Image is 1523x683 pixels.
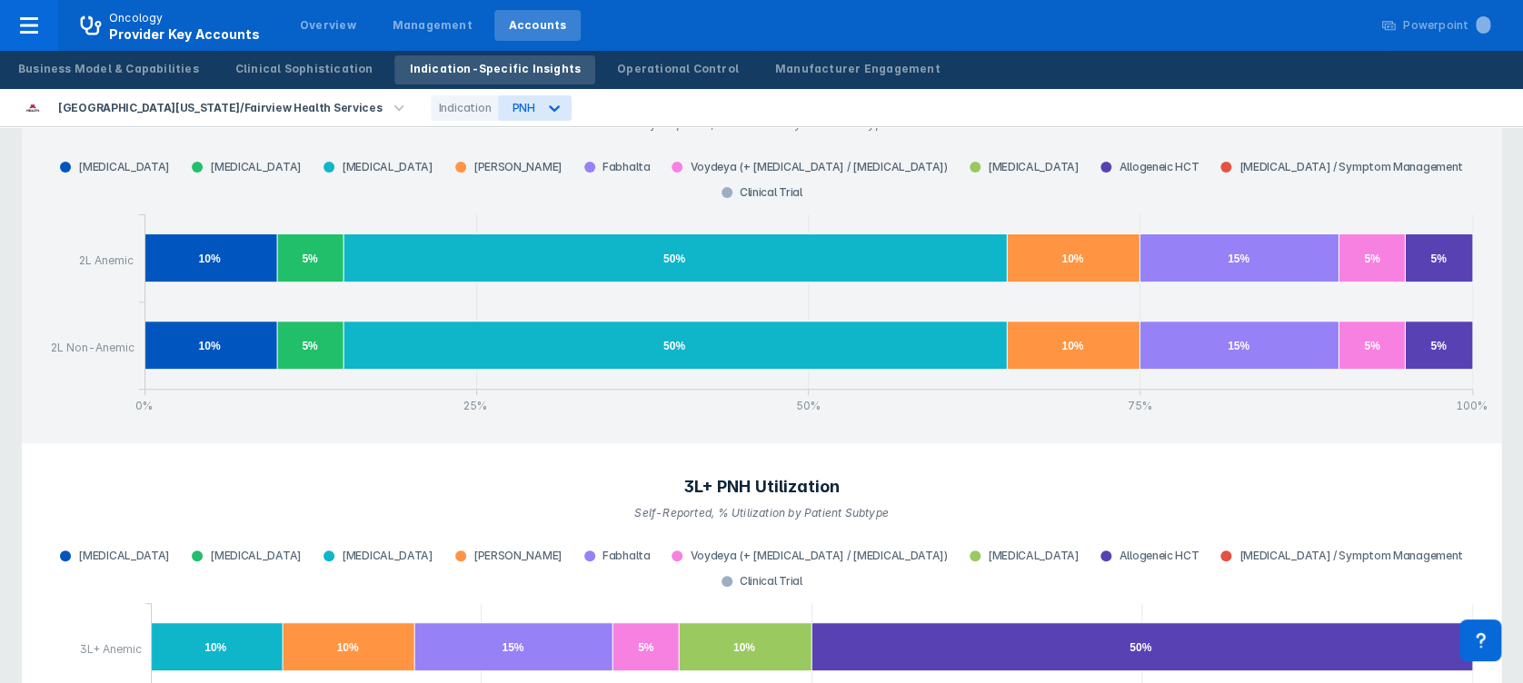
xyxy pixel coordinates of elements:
[444,549,573,563] div: [PERSON_NAME]
[221,55,388,84] a: Clinical Sophistication
[775,61,941,77] div: Manufacturer Engagement
[661,160,958,174] div: Voydeya (+ [MEDICAL_DATA] / [MEDICAL_DATA])
[49,549,181,563] div: [MEDICAL_DATA]
[512,101,534,114] div: PNH
[4,55,214,84] a: Business Model & Capabilities
[1228,340,1249,352] tspan: 15%
[181,549,313,563] div: [MEDICAL_DATA]
[51,95,389,121] div: [GEOGRAPHIC_DATA][US_STATE]/Fairview Health Services
[204,641,226,654] tspan: 10%
[463,399,487,412] text: 25%
[135,399,153,412] text: 0%
[431,95,498,121] div: Indication
[1090,549,1209,563] div: Allogeneic HCT
[661,549,958,563] div: Voydeya (+ [MEDICAL_DATA] / [MEDICAL_DATA])
[509,17,567,34] div: Accounts
[337,641,359,654] tspan: 10%
[18,61,199,77] div: Business Model & Capabilities
[1364,340,1380,352] tspan: 5%
[663,340,685,352] tspan: 50%
[711,574,813,589] div: Clinical Trial
[573,549,662,563] div: Fabhalta
[300,17,356,34] div: Overview
[711,185,813,200] div: Clinical Trial
[638,641,654,654] tspan: 5%
[959,160,1090,174] div: [MEDICAL_DATA]
[302,252,318,265] tspan: 5%
[409,61,581,77] div: Indication-Specific Insights
[1430,252,1447,265] tspan: 5%
[1061,252,1083,265] tspan: 10%
[1403,17,1490,34] div: Powerpoint
[199,340,221,352] tspan: 10%
[199,252,221,265] tspan: 10%
[602,55,753,84] a: Operational Control
[634,498,888,521] p: Self-Reported, % Utilization by Patient Subtype
[494,10,582,41] a: Accounts
[313,549,444,563] div: [MEDICAL_DATA]
[109,10,164,26] p: Oncology
[394,55,595,84] a: Indication-Specific Insights
[663,252,685,265] tspan: 50%
[1061,340,1083,352] tspan: 10%
[285,10,371,41] a: Overview
[502,641,523,654] tspan: 15%
[33,205,1490,432] g: bar chart , with 10 bar series, . Y-scale minimum value is 0 , maximum value is 100. X-scale with...
[1130,641,1151,654] tspan: 50%
[617,61,739,77] div: Operational Control
[444,160,573,174] div: [PERSON_NAME]
[1430,340,1447,352] tspan: 5%
[959,549,1090,563] div: [MEDICAL_DATA]
[393,17,473,34] div: Management
[1459,619,1501,661] div: Contact Support
[761,55,955,84] a: Manufacturer Engagement
[181,160,313,174] div: [MEDICAL_DATA]
[378,10,487,41] a: Management
[796,399,821,412] text: 50%
[79,252,134,266] text: 2L Anemic
[1456,399,1488,412] text: 100%
[302,340,318,352] tspan: 5%
[51,340,134,353] text: 2L Non-Anemic
[1228,252,1249,265] tspan: 15%
[313,160,444,174] div: [MEDICAL_DATA]
[1209,549,1474,563] div: [MEDICAL_DATA] / Symptom Management
[22,97,44,119] img: university-of-minnesota-health
[49,160,181,174] div: [MEDICAL_DATA]
[109,26,260,42] span: Provider Key Accounts
[1128,399,1152,412] text: 75%
[1090,160,1209,174] div: Allogeneic HCT
[1364,252,1380,265] tspan: 5%
[733,641,755,654] tspan: 10%
[1209,160,1474,174] div: [MEDICAL_DATA] / Symptom Management
[573,160,662,174] div: Fabhalta
[684,476,840,498] h3: 3L+ PNH Utilization
[235,61,373,77] div: Clinical Sophistication
[80,641,142,655] text: 3L+ Anemic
